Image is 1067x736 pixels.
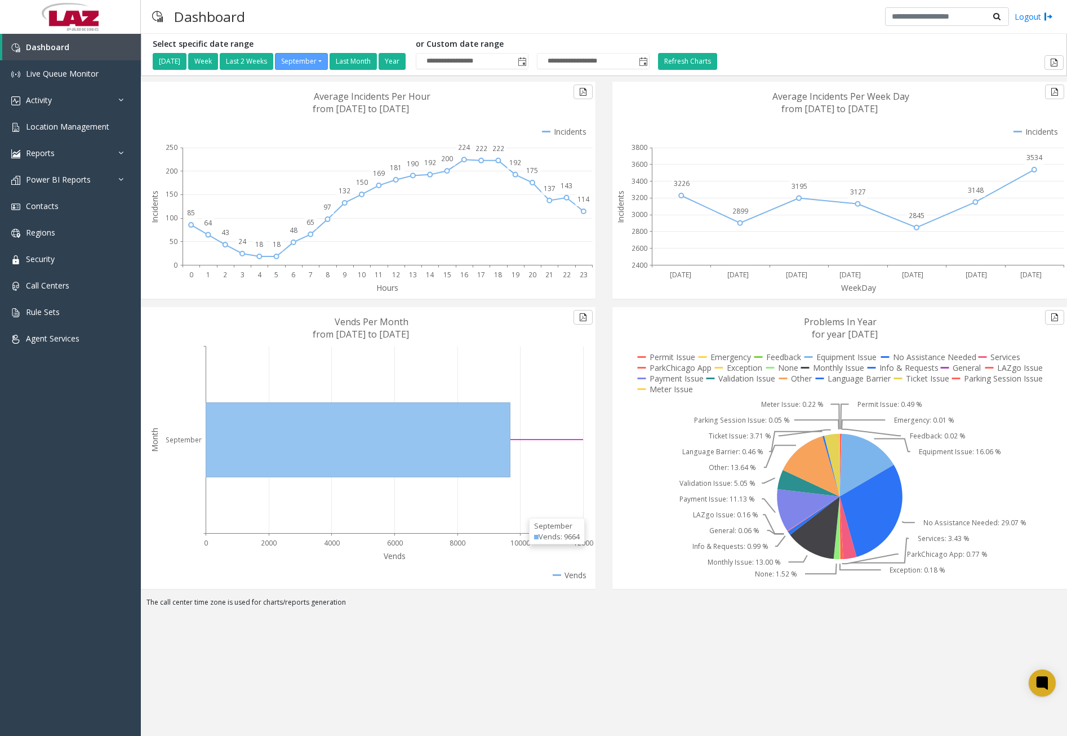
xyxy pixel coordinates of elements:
[1044,55,1064,70] button: Export to pdf
[223,270,227,280] text: 2
[694,415,790,425] text: Parking Session Issue: 0.05 %
[577,194,590,204] text: 114
[141,597,1067,613] div: The call center time zone is used for charts/reports generation
[187,208,195,218] text: 85
[443,270,451,280] text: 15
[494,270,502,280] text: 18
[839,270,861,280] text: [DATE]
[26,95,52,105] span: Activity
[11,123,20,132] img: 'icon'
[450,538,465,548] text: 8000
[26,68,99,79] span: Live Queue Monitor
[923,518,1026,527] text: No Assistance Needed: 29.07 %
[857,400,922,409] text: Permit Issue: 0.49 %
[761,400,824,409] text: Meter Issue: 0.22 %
[615,190,626,223] text: Incidents
[692,542,768,551] text: Info & Requests: 0.99 %
[409,270,417,280] text: 13
[407,159,419,169] text: 190
[206,270,210,280] text: 1
[416,39,650,49] h5: or Custom date range
[204,538,208,548] text: 0
[384,551,406,561] text: Vends
[26,42,69,52] span: Dashboard
[11,308,20,317] img: 'icon'
[375,270,383,280] text: 11
[637,54,649,69] span: Toggle popup
[907,549,988,559] text: ParkChicago App: 0.77 %
[515,54,528,69] span: Toggle popup
[170,237,177,246] text: 50
[458,143,470,152] text: 224
[909,211,924,220] text: 2845
[919,447,1001,456] text: Equipment Issue: 16.06 %
[149,428,160,452] text: Month
[709,526,759,535] text: General: 0.06 %
[166,189,177,199] text: 150
[390,163,402,172] text: 181
[11,43,20,52] img: 'icon'
[166,435,202,445] text: September
[475,144,487,153] text: 222
[356,178,368,187] text: 150
[526,166,538,175] text: 175
[26,148,55,158] span: Reports
[275,53,328,70] button: September
[902,270,923,280] text: [DATE]
[153,53,186,70] button: [DATE]
[166,143,177,152] text: 250
[460,270,468,280] text: 16
[257,270,262,280] text: 4
[509,158,521,167] text: 192
[166,166,177,176] text: 200
[1045,310,1064,325] button: Export to pdf
[166,213,177,223] text: 100
[426,270,434,280] text: 14
[772,90,909,103] text: Average Incidents Per Week Day
[326,270,330,280] text: 8
[314,90,430,103] text: Average Incidents Per Hour
[343,270,346,280] text: 9
[910,431,966,441] text: Feedback: 0.02 %
[632,143,647,152] text: 3800
[632,176,647,186] text: 3400
[708,557,781,567] text: Monthly Issue: 13.00 %
[674,179,690,188] text: 3226
[727,270,749,280] text: [DATE]
[11,202,20,211] img: 'icon'
[679,494,755,504] text: Payment Issue: 11.13 %
[261,538,277,548] text: 2000
[358,270,366,280] text: 10
[11,176,20,185] img: 'icon'
[804,316,877,328] text: Problems In Year
[273,240,281,249] text: 18
[544,184,555,193] text: 137
[732,206,748,216] text: 2899
[632,260,647,270] text: 2400
[968,185,984,195] text: 3148
[1026,153,1043,162] text: 3534
[255,240,263,249] text: 18
[792,181,807,191] text: 3195
[330,53,377,70] button: Last Month
[682,447,763,456] text: Language Barrier: 0.46 %
[580,270,588,280] text: 23
[274,270,278,280] text: 5
[670,270,691,280] text: [DATE]
[221,228,229,237] text: 43
[781,103,878,115] text: from [DATE] to [DATE]
[679,478,755,488] text: Validation Issue: 5.05 %
[220,53,273,70] button: Last 2 Weeks
[424,158,436,167] text: 192
[335,316,408,328] text: Vends Per Month
[918,534,970,543] text: Services: 3.43 %
[492,144,504,153] text: 222
[26,254,55,264] span: Security
[11,335,20,344] img: 'icon'
[26,201,59,211] span: Contacts
[534,531,580,542] div: Vends: 9664
[149,190,160,223] text: Incidents
[26,280,69,291] span: Call Centers
[11,149,20,158] img: 'icon'
[841,282,877,293] text: WeekDay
